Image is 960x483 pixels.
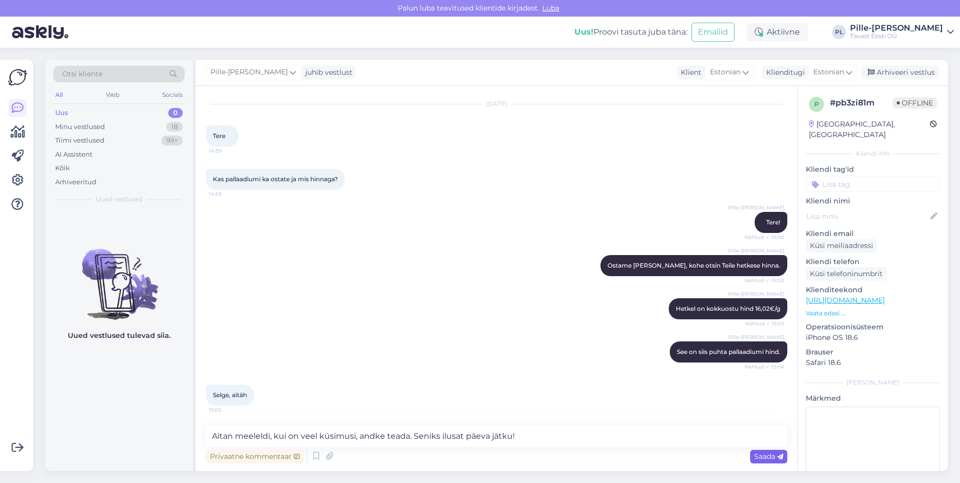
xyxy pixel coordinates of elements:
[850,32,943,40] div: Tavast Eesti OÜ
[68,330,171,341] p: Uued vestlused tulevad siia.
[806,332,940,343] p: iPhone OS 18.6
[691,23,735,42] button: Emailid
[745,363,784,371] span: Nähtud ✓ 15:04
[209,190,247,198] span: 14:59
[213,175,338,183] span: Kas pallaadiumi ka ostate ja mis hinnaga?
[677,67,701,78] div: Klient
[809,119,930,140] div: [GEOGRAPHIC_DATA], [GEOGRAPHIC_DATA]
[850,24,943,32] div: Pille-[PERSON_NAME]
[55,150,92,160] div: AI Assistent
[677,348,780,355] span: See on siis puhta pallaadiumi hind.
[710,67,741,78] span: Estonian
[728,290,784,298] span: Pille-[PERSON_NAME]
[745,320,784,327] span: Nähtud ✓ 15:03
[168,108,183,118] div: 0
[766,218,780,226] span: Tere!
[806,177,940,192] input: Lisa tag
[55,163,70,173] div: Kõik
[728,247,784,255] span: Pille-[PERSON_NAME]
[539,4,562,13] span: Luba
[806,347,940,357] p: Brauser
[806,322,940,332] p: Operatsioonisüsteem
[806,267,887,281] div: Küsi telefoninumbrit
[209,406,247,414] span: 15:05
[574,26,687,38] div: Proovi tasuta juba täna:
[806,196,940,206] p: Kliendi nimi
[301,67,352,78] div: juhib vestlust
[806,257,940,267] p: Kliendi telefon
[45,231,193,321] img: No chats
[850,24,954,40] a: Pille-[PERSON_NAME]Tavast Eesti OÜ
[206,426,787,447] textarea: Aitan meeleldi, kui on veel küsimusi, andke teada. Seniks ilusat päeva jätku!
[96,195,143,204] span: Uued vestlused
[104,88,122,101] div: Web
[745,277,784,284] span: Nähtud ✓ 15:00
[806,393,940,404] p: Märkmed
[161,136,183,146] div: 99+
[806,378,940,387] div: [PERSON_NAME]
[53,88,65,101] div: All
[806,164,940,175] p: Kliendi tag'id
[893,97,937,108] span: Offline
[806,211,928,222] input: Lisa nimi
[8,68,27,87] img: Askly Logo
[806,239,877,253] div: Küsi meiliaadressi
[832,25,846,39] div: PL
[762,67,805,78] div: Klienditugi
[806,296,885,305] a: [URL][DOMAIN_NAME]
[166,122,183,132] div: 18
[813,67,844,78] span: Estonian
[213,132,225,140] span: Tere
[160,88,185,101] div: Socials
[728,204,784,211] span: Pille-[PERSON_NAME]
[55,122,105,132] div: Minu vestlused
[210,67,288,78] span: Pille-[PERSON_NAME]
[862,66,939,79] div: Arhiveeri vestlus
[55,136,104,146] div: Tiimi vestlused
[806,285,940,295] p: Klienditeekond
[806,309,940,318] p: Vaata edasi ...
[608,262,780,269] span: Ostame [PERSON_NAME], kohe otsin Teile hetkese hinna.
[747,23,808,41] div: Aktiivne
[55,108,68,118] div: Uus
[213,391,247,399] span: Selge, aitäh
[55,177,96,187] div: Arhiveeritud
[62,69,102,79] span: Otsi kliente
[574,27,593,37] b: Uus!
[830,97,893,109] div: # pb3zi81m
[754,452,783,461] span: Saada
[209,147,247,155] span: 14:59
[745,233,784,241] span: Nähtud ✓ 15:00
[806,357,940,368] p: Safari 18.6
[806,228,940,239] p: Kliendi email
[206,450,304,463] div: Privaatne kommentaar
[676,305,780,312] span: Hetkel on kokkuostu hind 16,02€/g
[806,149,940,158] div: Kliendi info
[814,100,819,108] span: p
[206,99,787,108] div: [DATE]
[728,333,784,341] span: Pille-[PERSON_NAME]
